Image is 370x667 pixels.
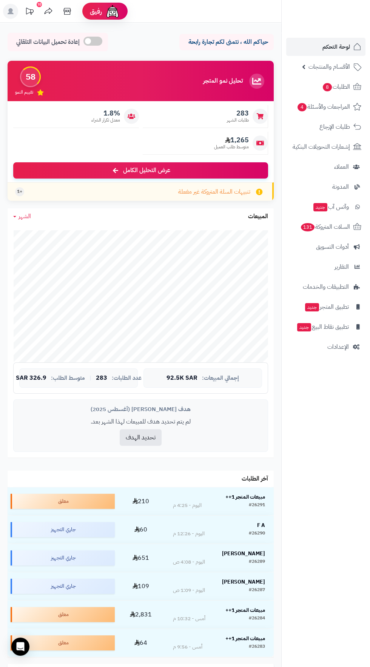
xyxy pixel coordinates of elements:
span: المدونة [332,182,349,192]
strong: [PERSON_NAME] [222,578,265,586]
span: | [89,375,91,381]
span: لوحة التحكم [322,42,350,52]
span: 283 [96,375,107,382]
span: الطلبات [322,82,350,92]
span: الإعدادات [327,342,349,352]
p: لم يتم تحديد هدف للمبيعات لهذا الشهر بعد. [19,417,262,426]
div: Open Intercom Messenger [11,638,29,656]
div: معلق [11,635,115,650]
img: ai-face.png [105,4,120,19]
span: متوسط الطلب: [51,375,85,381]
div: هدف [PERSON_NAME] (أغسطس 2025) [19,405,262,413]
span: 1,265 [214,136,249,144]
span: تطبيق نقاط البيع [296,322,349,332]
td: 64 [118,629,164,657]
a: التطبيقات والخدمات [286,278,365,296]
span: العملاء [334,162,349,172]
div: #26283 [249,643,265,651]
span: إعادة تحميل البيانات التلقائي [16,38,80,46]
span: 283 [227,109,249,117]
div: معلق [11,607,115,622]
span: جديد [313,203,327,211]
a: المراجعات والأسئلة4 [286,98,365,116]
div: أمس - 10:32 م [173,615,205,622]
div: اليوم - 1:09 ص [173,587,205,594]
span: متوسط طلب العميل [214,144,249,150]
div: اليوم - 4:08 ص [173,558,205,566]
h3: المبيعات [248,213,268,220]
div: معلق [11,494,115,509]
span: جديد [297,323,311,331]
div: أمس - 9:56 م [173,643,202,651]
span: وآتس آب [313,202,349,212]
span: طلبات الإرجاع [319,122,350,132]
span: جديد [305,303,319,311]
span: تنبيهات السلة المتروكة غير مفعلة [178,188,250,196]
span: أدوات التسويق [316,242,349,252]
a: تحديثات المنصة [20,4,39,21]
div: #26287 [249,587,265,594]
a: الإعدادات [286,338,365,356]
span: 131 [301,223,314,231]
strong: مبيعات المتجر 1++ [225,493,265,501]
div: #26291 [249,502,265,509]
td: 60 [118,516,164,544]
span: طلبات الشهر [227,117,249,123]
a: أدوات التسويق [286,238,365,256]
strong: مبيعات المتجر 1++ [225,635,265,642]
span: التطبيقات والخدمات [303,282,349,292]
a: السلات المتروكة131 [286,218,365,236]
td: 210 [118,487,164,515]
div: #26289 [249,558,265,566]
button: تحديد الهدف [120,429,162,446]
span: 1.8% [91,109,120,117]
span: 8 [323,83,332,91]
h3: تحليل نمو المتجر [203,78,243,85]
a: تطبيق نقاط البيعجديد [286,318,365,336]
div: اليوم - 4:25 م [173,502,202,509]
div: جاري التجهيز [11,579,115,594]
span: السلات المتروكة [300,222,350,232]
a: الطلبات8 [286,78,365,96]
div: #26284 [249,615,265,622]
span: +1 [17,188,22,195]
img: logo-2.png [319,6,363,22]
span: 4 [298,103,307,111]
div: #26290 [249,530,265,538]
td: 2,831 [118,601,164,628]
span: التقارير [335,262,349,272]
a: وآتس آبجديد [286,198,365,216]
div: 10 [37,2,42,7]
a: العملاء [286,158,365,176]
p: حياكم الله ، نتمنى لكم تجارة رابحة [185,38,268,46]
a: تطبيق المتجرجديد [286,298,365,316]
span: رفيق [90,7,102,16]
div: جاري التجهيز [11,522,115,537]
span: 92.5K SAR [166,375,197,382]
strong: F A [257,521,265,529]
strong: [PERSON_NAME] [222,550,265,558]
span: معدل تكرار الشراء [91,117,120,123]
a: التقارير [286,258,365,276]
span: المراجعات والأسئلة [297,102,350,112]
td: 109 [118,572,164,600]
span: تقييم النمو [15,89,33,96]
a: عرض التحليل الكامل [13,162,268,179]
span: الشهر [18,212,31,221]
a: الشهر [13,212,31,221]
span: عدد الطلبات: [112,375,142,381]
a: إشعارات التحويلات البنكية [286,138,365,156]
span: إجمالي المبيعات: [202,375,239,381]
div: اليوم - 12:26 م [173,530,205,538]
td: 651 [118,544,164,572]
strong: مبيعات المتجر 1++ [225,606,265,614]
a: لوحة التحكم [286,38,365,56]
span: عرض التحليل الكامل [123,166,170,175]
h3: آخر الطلبات [242,476,268,482]
span: الأقسام والمنتجات [308,62,350,72]
span: 326.9 SAR [16,375,46,382]
span: إشعارات التحويلات البنكية [293,142,350,152]
a: طلبات الإرجاع [286,118,365,136]
div: جاري التجهيز [11,550,115,565]
a: المدونة [286,178,365,196]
